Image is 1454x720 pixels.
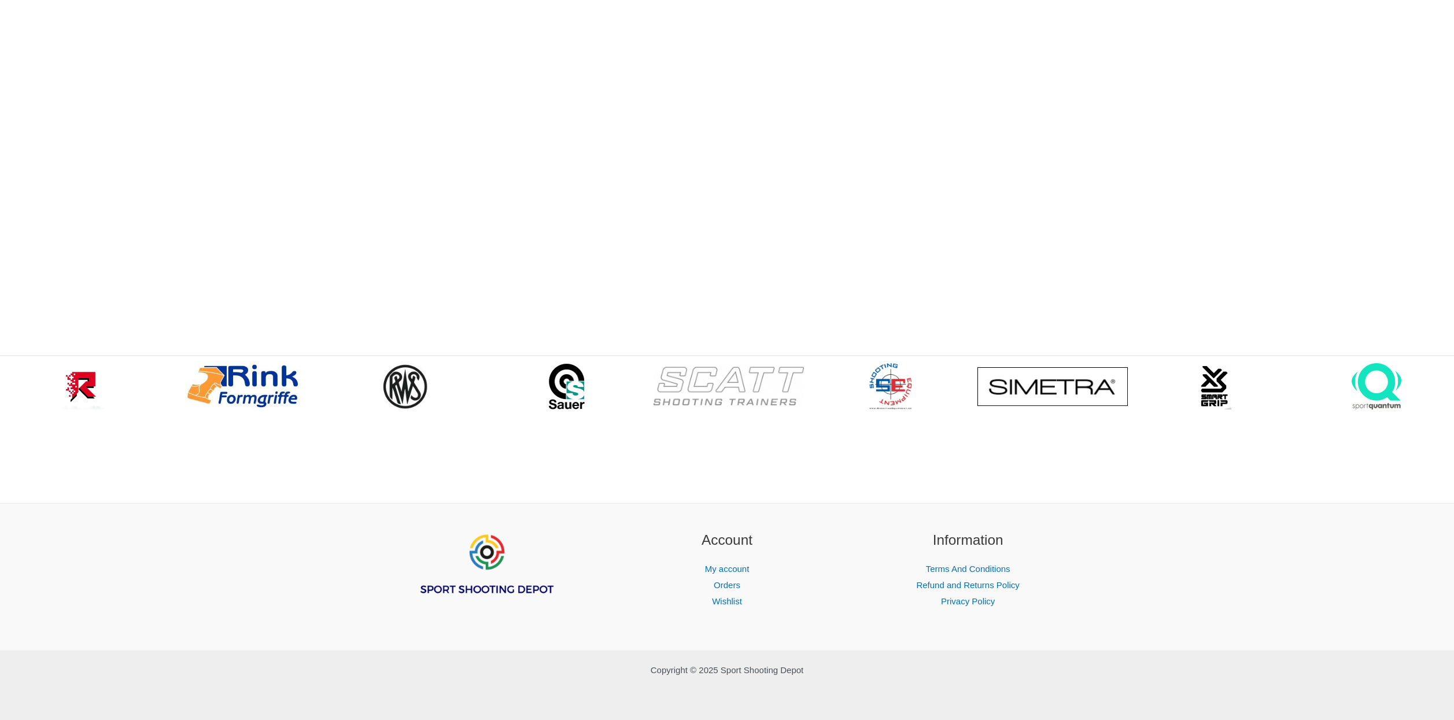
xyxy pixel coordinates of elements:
h2: Account [621,530,833,551]
a: Wishlist [712,596,742,606]
a: My account [705,564,750,574]
nav: Information [862,561,1074,610]
p: Copyright © 2025 Sport Shooting Depot [380,662,1074,678]
nav: Account [621,561,833,610]
a: Privacy Policy [941,596,995,606]
aside: Footer Widget 1 [380,530,592,623]
a: Refund and Returns Policy [916,580,1019,590]
a: Orders [714,580,740,590]
a: Terms And Conditions [926,564,1010,574]
aside: Footer Widget 2 [621,530,833,609]
aside: Footer Widget 3 [862,530,1074,609]
h2: Information [862,530,1074,551]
